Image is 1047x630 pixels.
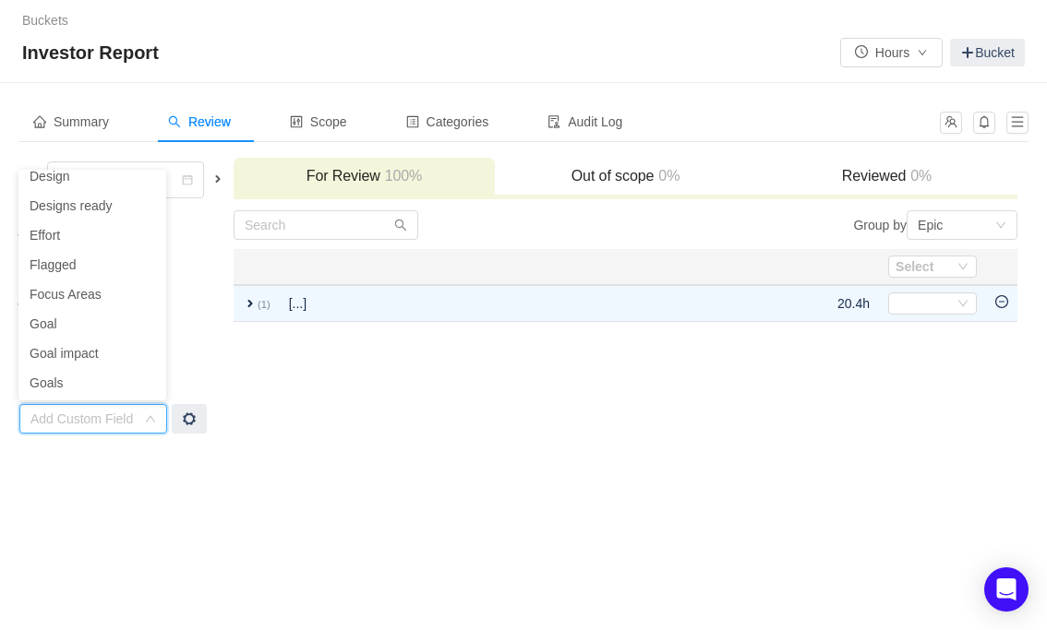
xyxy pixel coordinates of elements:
i: icon: down [17,302,27,312]
li: Designs ready [18,191,166,220]
span: 0% [906,168,932,184]
span: 0% [654,168,680,184]
td: [...] [280,285,644,322]
i: icon: search [394,219,407,232]
div: [DATE] [58,162,138,197]
button: icon: menu [1006,112,1029,134]
a: Bucket [950,39,1025,66]
li: Design [18,161,166,191]
h3: For Review [243,167,486,185]
button: icon: team [940,112,962,134]
i: icon: down [17,232,27,243]
li: Focus Areas [18,279,166,309]
li: Goal [18,309,166,339]
input: Search [234,210,418,240]
h3: Reviewed [765,167,1008,185]
td: 20.4h [828,285,879,322]
i: icon: down [145,413,156,426]
li: Flagged [18,250,166,279]
li: Idea archived [18,398,166,427]
i: icon: control [290,115,303,128]
i: icon: search [168,115,181,128]
span: Summary [33,114,109,129]
span: Review [168,114,231,129]
i: icon: down [957,261,969,274]
i: icon: minus-circle [995,295,1008,308]
div: Open Intercom Messenger [984,567,1029,612]
i: icon: profile [406,115,419,128]
span: Audit Log [548,114,622,129]
i: icon: home [33,115,46,128]
button: icon: clock-circleHoursicon: down [840,38,943,67]
span: Scope [290,114,347,129]
i: icon: calendar [182,174,193,187]
i: icon: down [957,298,969,311]
span: expand [243,296,258,311]
span: Investor Report [22,38,170,67]
li: Effort [18,220,166,250]
div: Select [896,257,945,276]
div: Epic [918,211,943,239]
i: icon: audit [548,115,560,128]
i: icon: down [995,220,1006,232]
small: (1) [258,299,271,310]
div: Group by [626,210,1018,240]
a: Buckets [22,13,68,28]
span: 100% [380,168,423,184]
button: icon: bell [973,112,995,134]
span: Categories [406,114,489,129]
li: Goal impact [18,339,166,368]
h3: Out of scope [504,167,747,185]
li: Goals [18,368,166,398]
